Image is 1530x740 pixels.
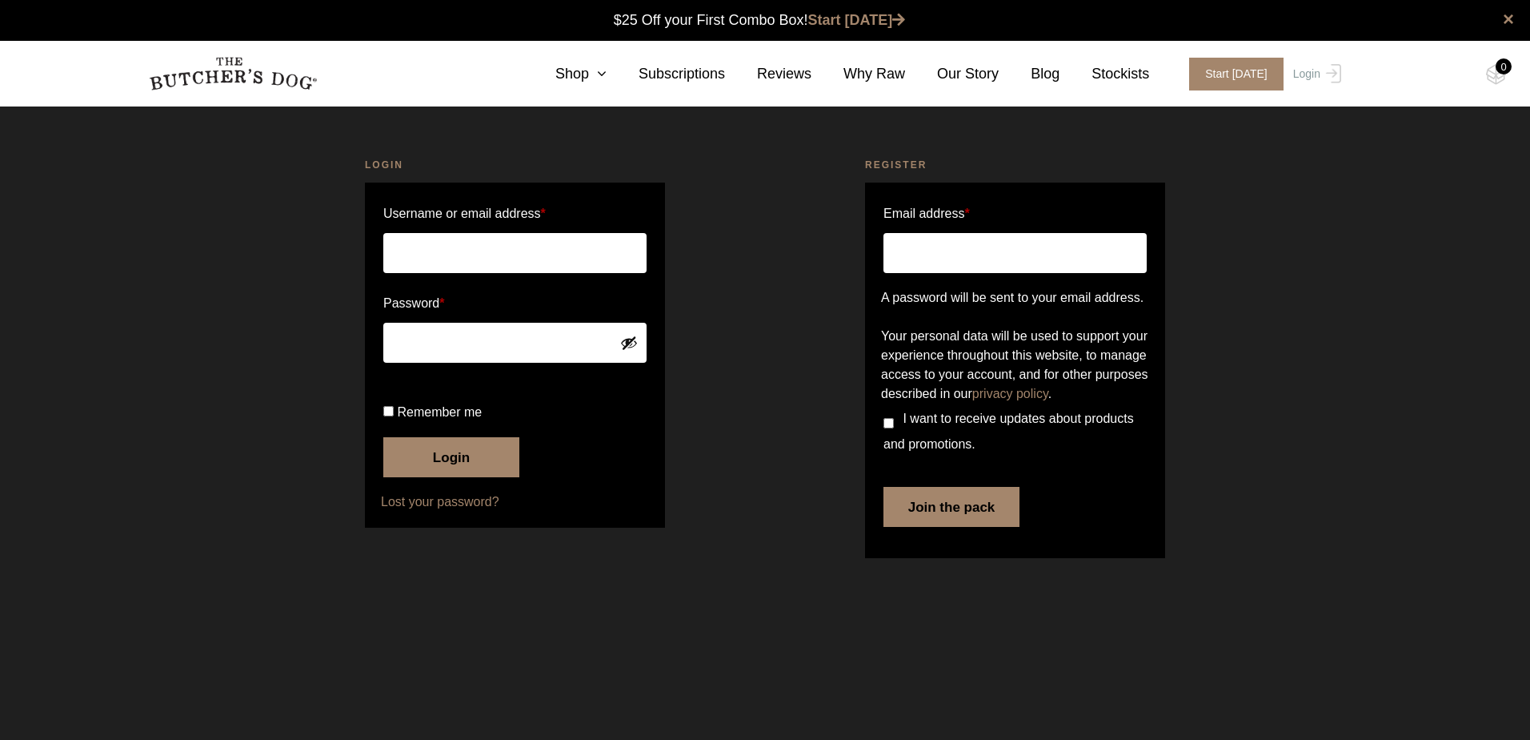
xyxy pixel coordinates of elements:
h2: Register [865,157,1165,173]
span: Remember me [397,405,482,419]
label: Username or email address [383,201,647,227]
h2: Login [365,157,665,173]
input: Remember me [383,406,394,416]
p: A password will be sent to your email address. [881,288,1149,308]
input: I want to receive updates about products and promotions. [883,418,894,428]
a: Login [1289,58,1341,90]
img: TBD_Cart-Empty.png [1486,64,1506,85]
a: Start [DATE] [808,12,906,28]
label: Email address [883,201,970,227]
a: Lost your password? [381,493,649,512]
a: Why Raw [811,63,905,85]
span: I want to receive updates about products and promotions. [883,412,1134,451]
a: Our Story [905,63,999,85]
button: Join the pack [883,487,1019,527]
a: close [1503,10,1514,29]
a: privacy policy [972,387,1048,400]
a: Blog [999,63,1059,85]
div: 0 [1496,58,1512,74]
span: Start [DATE] [1189,58,1284,90]
label: Password [383,291,647,316]
p: Your personal data will be used to support your experience throughout this website, to manage acc... [881,327,1149,404]
a: Subscriptions [607,63,725,85]
a: Shop [523,63,607,85]
a: Start [DATE] [1173,58,1289,90]
button: Login [383,437,519,477]
a: Stockists [1059,63,1149,85]
a: Reviews [725,63,811,85]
